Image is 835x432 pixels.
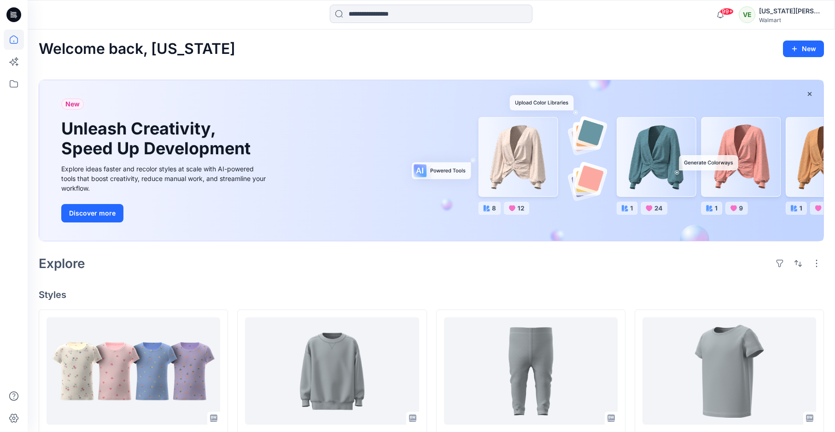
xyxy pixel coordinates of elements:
button: New [783,41,824,57]
button: Discover more [61,204,123,222]
h4: Styles [39,289,824,300]
div: Explore ideas faster and recolor styles at scale with AI-powered tools that boost creativity, red... [61,164,269,193]
h2: Welcome back, [US_STATE] [39,41,235,58]
a: Discover more [61,204,269,222]
div: VE [739,6,755,23]
a: TBDHQ_TG SS TEE [642,317,816,425]
a: TBD FLEECE CREWNECK [245,317,419,425]
a: TBDHQ_BG LEGGING [444,317,618,425]
div: Walmart [759,17,823,23]
span: 99+ [720,8,734,15]
div: [US_STATE][PERSON_NAME] [759,6,823,17]
span: New [65,99,80,110]
h2: Explore [39,256,85,271]
h1: Unleash Creativity, Speed Up Development [61,119,255,158]
a: HQ022357_SS PRINTED RIB TEE_P6347-A [47,317,220,425]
